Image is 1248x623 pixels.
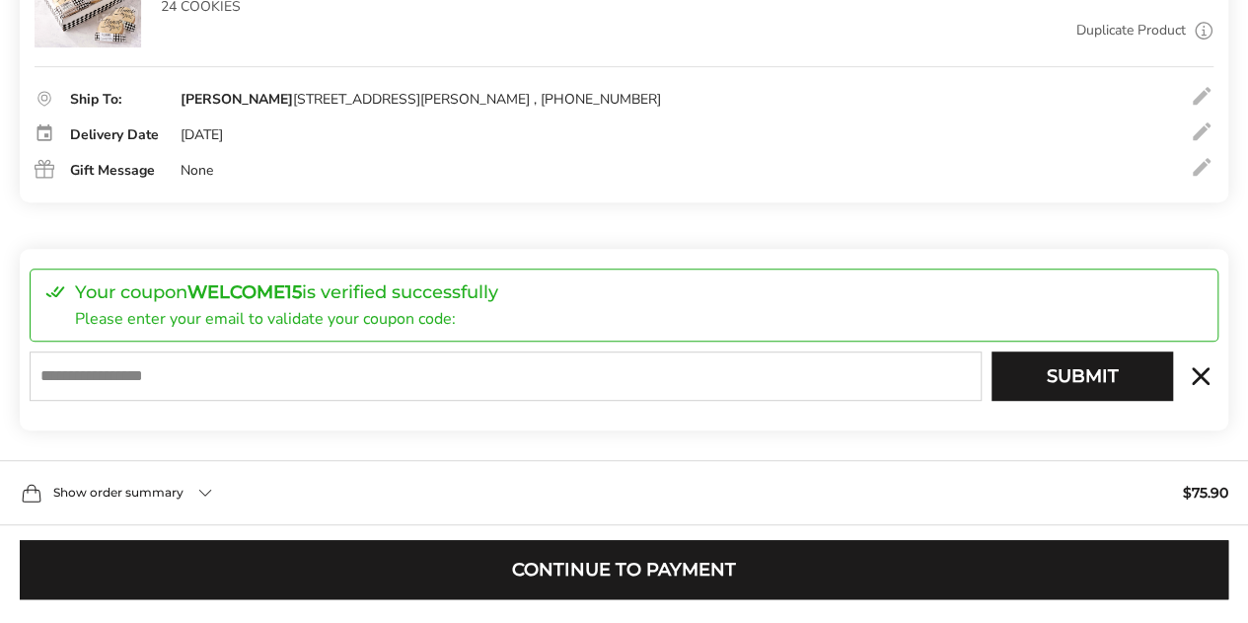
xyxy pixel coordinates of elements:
[991,351,1173,401] button: Submit
[75,311,456,327] p: Please enter your email to validate your coupon code:
[75,283,498,301] p: Your coupon is verified successfully
[181,90,293,109] strong: [PERSON_NAME]
[70,128,161,142] div: Delivery Date
[70,93,161,107] div: Ship To:
[187,281,302,303] strong: WELCOME15
[181,126,223,144] div: [DATE]
[30,351,982,401] input: E-mail
[181,91,661,109] div: [STREET_ADDRESS][PERSON_NAME] , [PHONE_NUMBER]
[70,164,161,178] div: Gift Message
[181,162,213,180] div: None
[53,487,184,499] span: Show order summary
[20,540,1228,599] button: Continue to Payment
[1076,20,1186,41] a: Duplicate Product
[1183,486,1228,500] span: $75.90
